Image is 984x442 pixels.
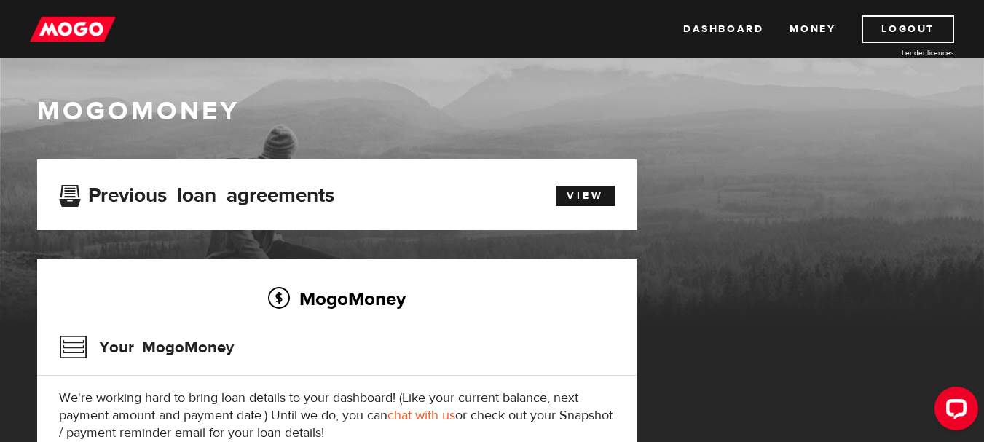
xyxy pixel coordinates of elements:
h3: Previous loan agreements [59,183,334,202]
a: Money [790,15,835,43]
h1: MogoMoney [37,96,948,127]
h3: Your MogoMoney [59,328,234,366]
a: View [556,186,615,206]
a: Dashboard [683,15,763,43]
img: mogo_logo-11ee424be714fa7cbb0f0f49df9e16ec.png [30,15,116,43]
h2: MogoMoney [59,283,615,314]
a: Lender licences [845,47,954,58]
iframe: LiveChat chat widget [923,381,984,442]
p: We're working hard to bring loan details to your dashboard! (Like your current balance, next paym... [59,390,615,442]
a: Logout [862,15,954,43]
a: chat with us [387,407,455,424]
